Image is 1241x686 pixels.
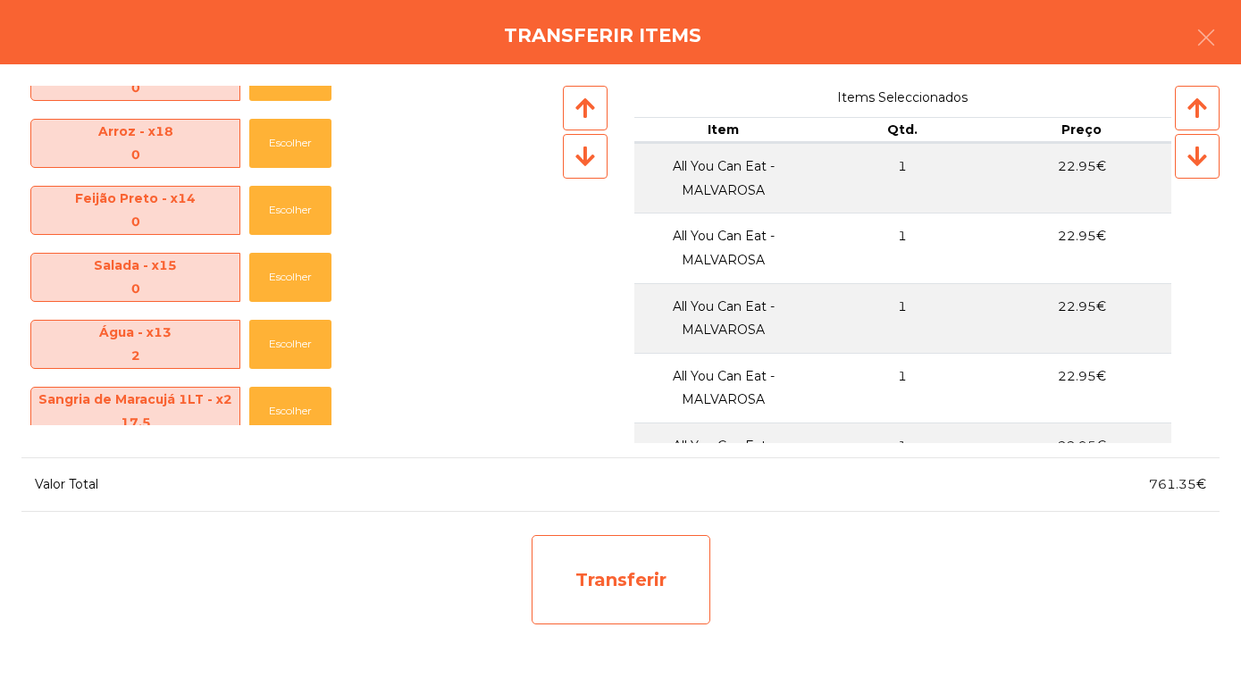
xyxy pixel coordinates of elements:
[31,143,239,166] div: 0
[993,117,1172,144] th: Preço
[249,186,331,235] button: Escolher
[35,476,98,492] span: Valor Total
[31,388,239,435] span: Sangria de Maracujá 1LT - x2
[634,283,814,353] td: All You Can Eat - MALVAROSA
[813,143,993,213] td: 1
[634,213,814,282] td: All You Can Eat - MALVAROSA
[532,535,710,624] div: Transferir
[31,321,239,368] span: Água - x13
[31,411,239,434] div: 17.5
[249,253,331,302] button: Escolher
[31,187,239,234] span: Feijão Preto - x14
[31,254,239,301] span: Salada - x15
[813,117,993,144] th: Qtd.
[993,283,1172,353] td: 22.95€
[634,143,814,213] td: All You Can Eat - MALVAROSA
[813,213,993,282] td: 1
[634,353,814,422] td: All You Can Eat - MALVAROSA
[813,353,993,422] td: 1
[634,117,814,144] th: Item
[31,210,239,233] div: 0
[31,344,239,367] div: 2
[1149,476,1206,492] span: 761.35€
[31,120,239,167] span: Arroz - x18
[993,422,1172,492] td: 22.95€
[504,22,701,49] h4: Transferir items
[993,353,1172,422] td: 22.95€
[634,86,1172,110] span: Items Seleccionados
[249,119,331,168] button: Escolher
[249,320,331,369] button: Escolher
[634,422,814,492] td: All You Can Eat - MALVAROSA
[31,76,239,99] div: 0
[993,143,1172,213] td: 22.95€
[813,283,993,353] td: 1
[31,277,239,300] div: 0
[249,387,331,436] button: Escolher
[813,422,993,492] td: 1
[993,213,1172,282] td: 22.95€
